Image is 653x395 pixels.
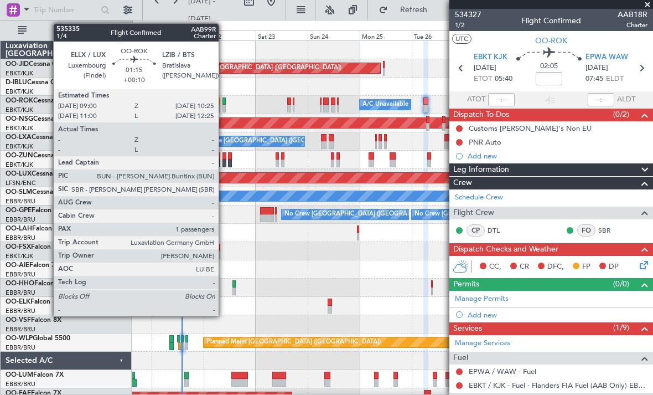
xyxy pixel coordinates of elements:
[618,9,647,20] span: AAB18R
[6,280,65,287] a: OO-HHOFalcon 8X
[362,96,408,113] div: A/C Unavailable
[412,30,464,40] div: Tue 26
[6,61,29,68] span: OO-JID
[6,106,33,114] a: EBKT/KJK
[535,35,567,47] span: OO-ROK
[414,206,600,223] div: No Crew [GEOGRAPHIC_DATA] ([GEOGRAPHIC_DATA] National)
[6,225,63,232] a: OO-LAHFalcon 7X
[547,261,564,273] span: DFC,
[495,74,512,85] span: 05:40
[613,109,629,120] span: (0/2)
[469,137,501,147] div: PNR Auto
[453,163,509,176] span: Leg Information
[609,261,619,273] span: DP
[6,152,33,159] span: OO-ZUN
[6,207,32,214] span: OO-GPE
[606,74,624,85] span: ELDT
[6,299,30,305] span: OO-ELK
[284,206,470,223] div: No Crew [GEOGRAPHIC_DATA] ([GEOGRAPHIC_DATA] National)
[469,381,647,390] a: EBKT / KJK - Fuel - Flanders FIA Fuel (AAB Only) EBKT / KJK
[488,225,512,235] a: DTL
[617,94,635,105] span: ALDT
[453,352,468,365] span: Fuel
[455,338,510,349] a: Manage Services
[455,20,481,30] span: 1/2
[469,367,536,376] a: EPWA / WAW - Fuel
[598,225,623,235] a: SBR
[474,52,507,63] span: EBKT KJK
[6,225,32,232] span: OO-LAH
[6,335,70,342] a: OO-WLPGlobal 5500
[453,207,494,219] span: Flight Crew
[468,310,647,320] div: Add new
[488,93,515,106] input: --:--
[6,335,33,342] span: OO-WLP
[360,30,412,40] div: Mon 25
[6,289,35,297] a: EBBR/BRU
[6,171,93,177] a: OO-LUXCessna Citation CJ4
[6,98,95,104] a: OO-ROKCessna Citation CJ4
[6,116,95,122] a: OO-NSGCessna Citation CJ4
[540,61,558,72] span: 02:05
[6,216,35,224] a: EBBR/BRU
[452,34,471,44] button: UTC
[6,69,33,78] a: EBKT/KJK
[467,94,485,105] span: ATOT
[6,134,93,141] a: OO-LXACessna Citation CJ4
[6,79,87,86] a: D-IBLUCessna Citation M2
[308,30,360,40] div: Sun 24
[390,6,437,14] span: Refresh
[6,161,33,169] a: EBKT/KJK
[6,61,77,68] a: OO-JIDCessna CJ1 525
[6,307,35,315] a: EBBR/BRU
[474,74,492,85] span: ETOT
[6,234,35,242] a: EBBR/BRU
[520,261,529,273] span: CR
[6,116,33,122] span: OO-NSG
[455,294,509,305] a: Manage Permits
[6,270,35,279] a: EBBR/BRU
[618,20,647,30] span: Charter
[206,334,381,351] div: Planned Maint [GEOGRAPHIC_DATA] ([GEOGRAPHIC_DATA])
[453,322,482,335] span: Services
[6,197,35,206] a: EBBR/BRU
[577,224,595,237] div: FO
[152,30,204,40] div: Thu 21
[585,63,608,74] span: [DATE]
[6,280,34,287] span: OO-HHO
[6,262,60,269] a: OO-AIEFalcon 7X
[468,151,647,161] div: Add new
[585,52,628,63] span: EPWA WAW
[6,207,97,214] a: OO-GPEFalcon 900EX EASy II
[474,63,496,74] span: [DATE]
[134,22,153,32] div: [DATE]
[585,74,603,85] span: 07:45
[6,252,33,260] a: EBKT/KJK
[521,15,581,27] div: Flight Confirmed
[453,278,479,291] span: Permits
[6,189,94,196] a: OO-SLMCessna Citation XLS
[6,325,35,334] a: EBBR/BRU
[6,134,32,141] span: OO-LXA
[6,189,32,196] span: OO-SLM
[374,1,440,19] button: Refresh
[6,88,33,96] a: EBKT/KJK
[34,2,97,18] input: Trip Number
[6,179,36,187] a: LFSN/ENC
[613,278,629,290] span: (0/0)
[453,243,558,256] span: Dispatch Checks and Weather
[6,152,95,159] a: OO-ZUNCessna Citation CJ4
[469,124,592,133] div: Customs [PERSON_NAME]'s Non EU
[489,261,501,273] span: CC,
[6,372,33,378] span: OO-LUM
[167,60,341,76] div: Planned Maint [GEOGRAPHIC_DATA] ([GEOGRAPHIC_DATA])
[6,262,29,269] span: OO-AIE
[6,142,33,151] a: EBKT/KJK
[6,317,31,324] span: OO-VSF
[467,224,485,237] div: CP
[6,244,61,250] a: OO-FSXFalcon 7X
[455,192,503,203] a: Schedule Crew
[12,22,120,39] button: All Aircraft
[6,79,27,86] span: D-IBLU
[204,30,256,40] div: Fri 22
